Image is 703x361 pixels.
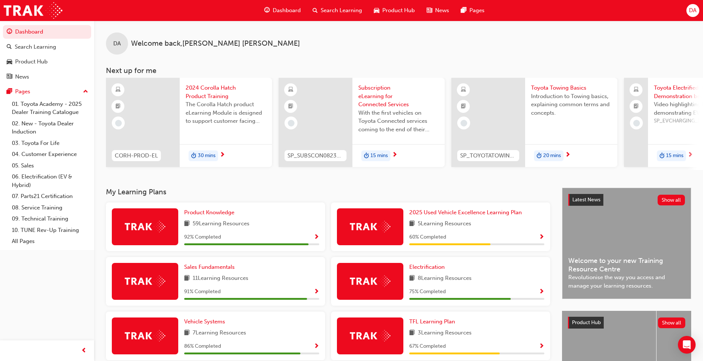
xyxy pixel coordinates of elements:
span: 5 Learning Resources [418,219,471,229]
button: Show all [658,195,685,205]
img: Trak [125,275,165,287]
span: Toyota Towing Basics [531,84,611,92]
span: Introduction to Towing basics, explaining common terms and concepts. [531,92,611,117]
span: Search Learning [321,6,362,15]
span: 75 % Completed [409,288,446,296]
span: car-icon [374,6,379,15]
span: next-icon [565,152,571,159]
span: booktick-icon [288,102,293,111]
button: Show Progress [539,342,544,351]
a: 03. Toyota For Life [9,138,91,149]
img: Trak [350,275,390,287]
a: 07. Parts21 Certification [9,191,91,202]
a: Product Hub [3,55,91,69]
span: DA [113,39,121,48]
button: Pages [3,85,91,98]
a: News [3,70,91,84]
span: pages-icon [461,6,466,15]
span: 7 Learning Resources [193,329,246,338]
a: Sales Fundamentals [184,263,238,271]
button: Show Progress [314,233,319,242]
a: search-iconSearch Learning [307,3,368,18]
span: learningResourceType_ELEARNING-icon [288,85,293,95]
a: Electrification [409,263,448,271]
img: Trak [4,2,62,19]
span: 20 mins [543,152,561,160]
span: book-icon [409,274,415,283]
span: news-icon [7,74,12,80]
span: book-icon [184,274,190,283]
span: 92 % Completed [184,233,221,242]
a: All Pages [9,236,91,247]
span: book-icon [184,329,190,338]
span: 3 Learning Resources [418,329,472,338]
span: learningResourceType_ELEARNING-icon [116,85,121,95]
span: Show Progress [314,343,319,350]
span: Sales Fundamentals [184,264,235,270]
span: News [435,6,449,15]
a: 08. Service Training [9,202,91,214]
a: 02. New - Toyota Dealer Induction [9,118,91,138]
a: 06. Electrification (EV & Hybrid) [9,171,91,191]
span: SP_SUBSCON0823_EL [287,152,344,160]
span: Revolutionise the way you access and manage your learning resources. [568,273,685,290]
img: Trak [350,221,390,232]
span: search-icon [313,6,318,15]
button: DA [686,4,699,17]
span: guage-icon [7,29,12,35]
a: car-iconProduct Hub [368,3,421,18]
span: Welcome to your new Training Resource Centre [568,257,685,273]
a: TFL Learning Plan [409,317,458,326]
a: pages-iconPages [455,3,490,18]
span: CORH-PROD-EL [115,152,158,160]
span: 60 % Completed [409,233,446,242]
span: learningRecordVerb_NONE-icon [461,120,467,126]
a: 04. Customer Experience [9,149,91,160]
a: 01. Toyota Academy - 2025 Dealer Training Catalogue [9,98,91,118]
a: 10. TUNE Rev-Up Training [9,225,91,236]
span: Product Hub [382,6,415,15]
span: 11 Learning Resources [193,274,248,283]
span: booktick-icon [634,102,639,111]
a: Vehicle Systems [184,317,228,326]
a: Latest NewsShow all [568,194,685,206]
span: pages-icon [7,88,12,95]
button: Show all [658,317,686,328]
span: book-icon [409,329,415,338]
span: Show Progress [539,234,544,241]
span: Show Progress [539,289,544,295]
span: 67 % Completed [409,342,446,351]
span: 30 mins [198,152,216,160]
a: Product Knowledge [184,208,237,217]
span: 91 % Completed [184,288,221,296]
span: Electrification [409,264,445,270]
a: Dashboard [3,25,91,39]
span: guage-icon [264,6,270,15]
span: 86 % Completed [184,342,221,351]
div: Open Intercom Messenger [678,336,696,354]
span: Pages [469,6,485,15]
span: With the first vehicles on Toyota Connected services coming to the end of their complimentary per... [358,109,439,134]
span: book-icon [409,219,415,229]
a: 05. Sales [9,160,91,171]
span: 59 Learning Resources [193,219,249,229]
div: Product Hub [15,58,48,66]
span: Product Hub [572,319,601,326]
button: Show Progress [314,287,319,296]
span: The Corolla Hatch product eLearning Module is designed to support customer facing sales staff wit... [186,100,266,125]
span: Show Progress [539,343,544,350]
a: SP_SUBSCON0823_ELSubscription eLearning for Connected ServicesWith the first vehicles on Toyota C... [279,78,445,167]
div: Pages [15,87,30,96]
a: CORH-PROD-EL2024 Corolla Hatch Product TrainingThe Corolla Hatch product eLearning Module is desi... [106,78,272,167]
span: Latest News [572,197,600,203]
span: TFL Learning Plan [409,318,455,325]
button: DashboardSearch LearningProduct HubNews [3,24,91,85]
a: 09. Technical Training [9,213,91,225]
span: duration-icon [191,151,196,161]
span: news-icon [427,6,432,15]
button: Show Progress [314,342,319,351]
div: Search Learning [15,43,56,51]
span: learningRecordVerb_NONE-icon [288,120,294,126]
